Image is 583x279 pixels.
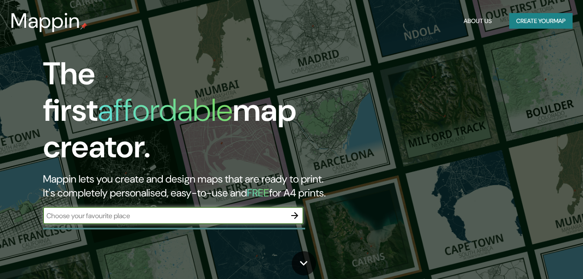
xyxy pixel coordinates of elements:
[509,13,573,29] button: Create yourmap
[43,172,335,200] h2: Mappin lets you create and design maps that are ready to print. It's completely personalised, eas...
[43,56,335,172] h1: The first map creator.
[98,90,233,130] h1: affordable
[43,211,286,221] input: Choose your favourite place
[460,13,495,29] button: About Us
[247,186,269,199] h5: FREE
[80,23,87,30] img: mappin-pin
[10,9,80,33] h3: Mappin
